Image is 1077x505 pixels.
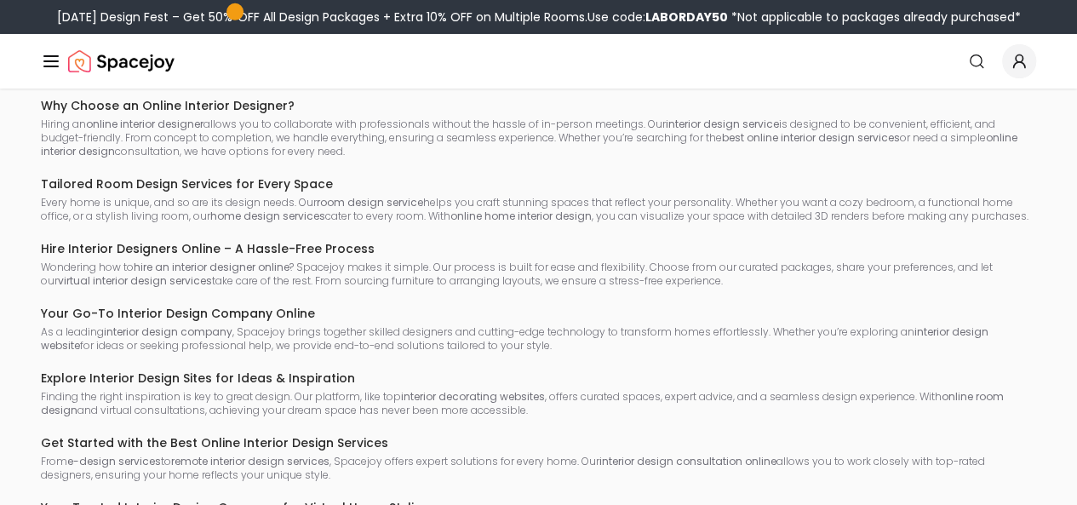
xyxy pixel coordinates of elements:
h6: Get Started with the Best Online Interior Design Services [41,434,1036,451]
strong: online room design [41,389,1004,417]
p: Wondering how to ? Spacejoy makes it simple. Our process is built for ease and flexibility. Choos... [41,261,1036,288]
nav: Global [41,34,1036,89]
strong: interior design consultation online [599,454,776,468]
strong: best online interior design services [722,130,900,145]
strong: interior design company [104,324,232,339]
a: Spacejoy [68,44,175,78]
h6: Why Choose an Online Interior Designer? [41,97,1036,114]
p: Finding the right inspiration is key to great design. Our platform, like top , offers curated spa... [41,390,1036,417]
b: LABORDAY50 [645,9,728,26]
span: Use code: [587,9,728,26]
strong: interior decorating websites [401,389,545,404]
strong: virtual interior design services [58,273,212,288]
h6: Your Go-To Interior Design Company Online [41,305,1036,322]
strong: e-design services [67,454,161,468]
p: From to , Spacejoy offers expert solutions for every home. Our allows you to work closely with to... [41,455,1036,482]
strong: online interior design [41,130,1017,158]
strong: remote interior design services [171,454,329,468]
strong: home design services [210,209,325,223]
p: As a leading , Spacejoy brings together skilled designers and cutting-edge technology to transfor... [41,325,1036,353]
h6: Tailored Room Design Services for Every Space [41,175,1036,192]
div: [DATE] Design Fest – Get 50% OFF All Design Packages + Extra 10% OFF on Multiple Rooms. [57,9,1021,26]
p: Every home is unique, and so are its design needs. Our helps you craft stunning spaces that refle... [41,196,1036,223]
strong: interior design service [666,117,779,131]
strong: online home interior design [450,209,592,223]
strong: hire an interior designer online [134,260,289,274]
img: Spacejoy Logo [68,44,175,78]
strong: online interior designer [86,117,203,131]
strong: room design service [317,195,423,209]
h6: Explore Interior Design Sites for Ideas & Inspiration [41,370,1036,387]
span: *Not applicable to packages already purchased* [728,9,1021,26]
p: Hiring an allows you to collaborate with professionals without the hassle of in-person meetings. ... [41,118,1036,158]
strong: interior design website [41,324,988,353]
h6: Hire Interior Designers Online – A Hassle-Free Process [41,240,1036,257]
